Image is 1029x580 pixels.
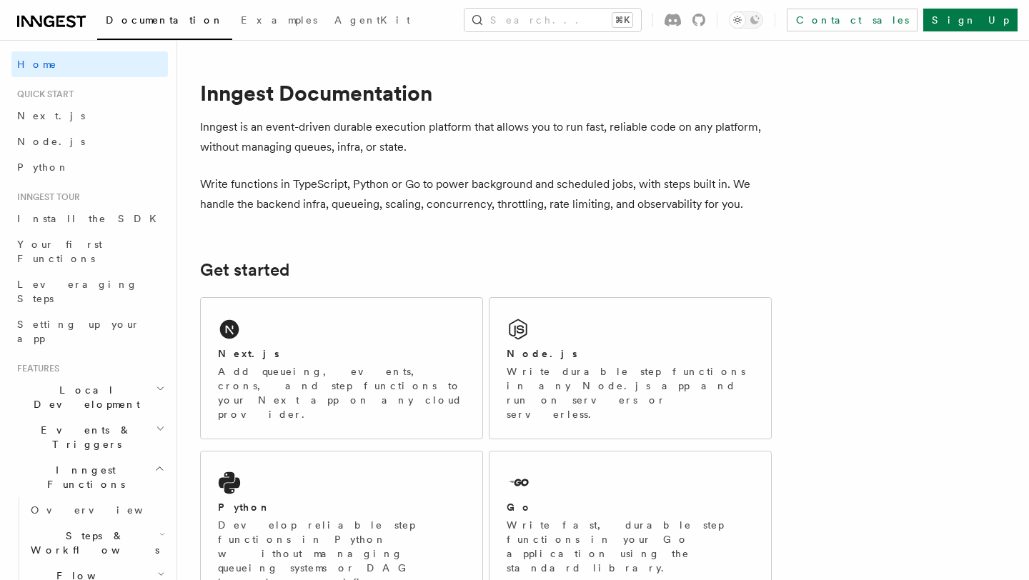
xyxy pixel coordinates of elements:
[11,206,168,231] a: Install the SDK
[200,297,483,439] a: Next.jsAdd queueing, events, crons, and step functions to your Next app on any cloud provider.
[97,4,232,40] a: Documentation
[334,14,410,26] span: AgentKit
[507,518,754,575] p: Write fast, durable step functions in your Go application using the standard library.
[11,457,168,497] button: Inngest Functions
[507,500,532,514] h2: Go
[200,80,772,106] h1: Inngest Documentation
[17,319,140,344] span: Setting up your app
[11,51,168,77] a: Home
[241,14,317,26] span: Examples
[11,383,156,411] span: Local Development
[11,271,168,311] a: Leveraging Steps
[25,529,159,557] span: Steps & Workflows
[11,89,74,100] span: Quick start
[17,161,69,173] span: Python
[11,103,168,129] a: Next.js
[612,13,632,27] kbd: ⌘K
[200,260,289,280] a: Get started
[11,191,80,203] span: Inngest tour
[11,417,168,457] button: Events & Triggers
[11,311,168,351] a: Setting up your app
[17,136,85,147] span: Node.js
[17,110,85,121] span: Next.js
[11,363,59,374] span: Features
[489,297,772,439] a: Node.jsWrite durable step functions in any Node.js app and run on servers or serverless.
[11,377,168,417] button: Local Development
[507,364,754,421] p: Write durable step functions in any Node.js app and run on servers or serverless.
[729,11,763,29] button: Toggle dark mode
[787,9,918,31] a: Contact sales
[17,239,102,264] span: Your first Functions
[17,279,138,304] span: Leveraging Steps
[326,4,419,39] a: AgentKit
[218,346,279,361] h2: Next.js
[232,4,326,39] a: Examples
[200,117,772,157] p: Inngest is an event-driven durable execution platform that allows you to run fast, reliable code ...
[218,500,271,514] h2: Python
[11,129,168,154] a: Node.js
[11,231,168,271] a: Your first Functions
[106,14,224,26] span: Documentation
[25,497,168,523] a: Overview
[17,213,165,224] span: Install the SDK
[31,504,178,516] span: Overview
[464,9,641,31] button: Search...⌘K
[923,9,1018,31] a: Sign Up
[11,154,168,180] a: Python
[17,57,57,71] span: Home
[25,523,168,563] button: Steps & Workflows
[507,346,577,361] h2: Node.js
[11,423,156,451] span: Events & Triggers
[218,364,465,421] p: Add queueing, events, crons, and step functions to your Next app on any cloud provider.
[200,174,772,214] p: Write functions in TypeScript, Python or Go to power background and scheduled jobs, with steps bu...
[11,463,154,491] span: Inngest Functions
